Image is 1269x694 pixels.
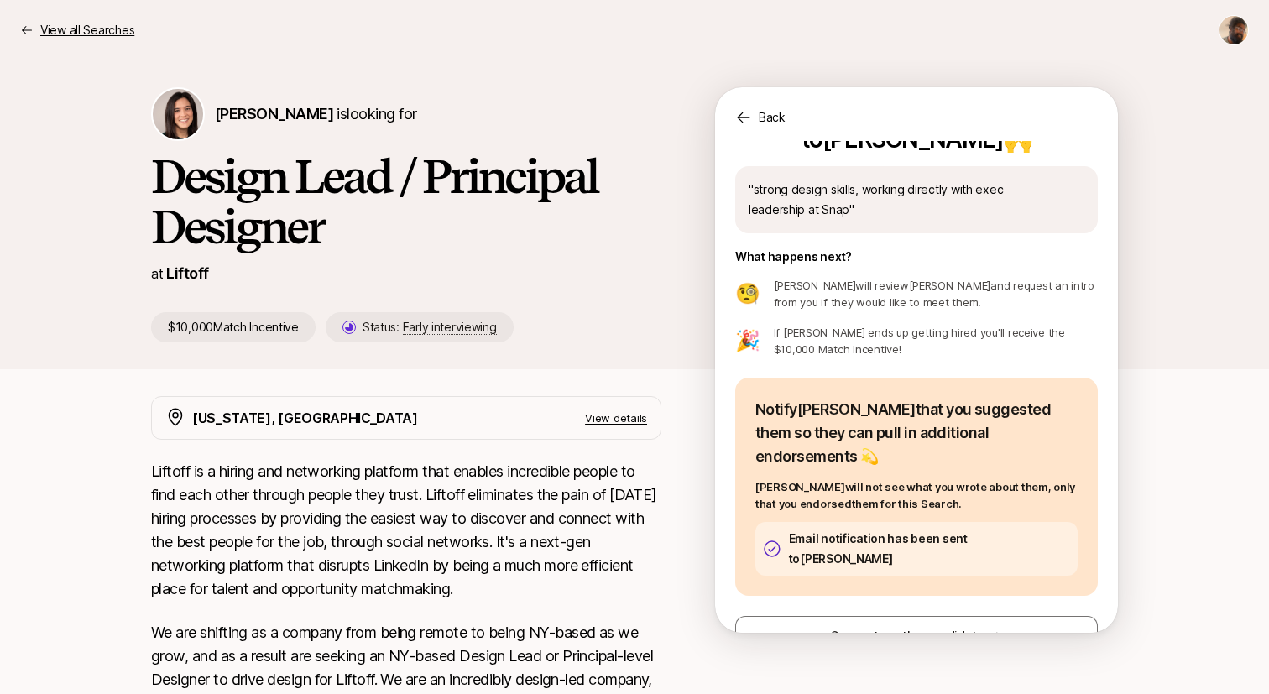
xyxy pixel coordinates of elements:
[215,105,333,123] span: [PERSON_NAME]
[735,616,1098,656] button: Suggest another candidate
[735,247,852,267] p: What happens next?
[40,20,134,40] p: View all Searches
[192,407,418,429] p: [US_STATE], [GEOGRAPHIC_DATA]
[1219,16,1248,44] img: Rishikesh Tirumala
[151,151,661,252] h1: Design Lead / Principal Designer
[153,89,203,139] img: Eleanor Morgan
[735,92,1098,153] p: Your suggestion has been sent to [PERSON_NAME] 🙌
[759,107,786,128] p: Back
[735,284,760,304] p: 🧐
[363,317,497,337] p: Status:
[585,410,647,426] p: View details
[166,264,208,282] a: Liftoff
[215,102,416,126] p: is looking for
[151,312,316,342] p: $10,000 Match Incentive
[774,324,1098,357] p: If [PERSON_NAME] ends up getting hired you'll receive the $10,000 Match Incentive!
[789,529,1071,569] p: Email notification has been sent to [PERSON_NAME]
[774,277,1098,310] p: [PERSON_NAME] will review [PERSON_NAME] and request an intro from you if they would like to meet ...
[755,398,1078,468] p: Notify [PERSON_NAME] that you suggested them so they can pull in additional endorsements 💫
[735,331,760,351] p: 🎉
[1219,15,1249,45] button: Rishikesh Tirumala
[151,460,661,601] p: Liftoff is a hiring and networking platform that enables incredible people to find each other thr...
[403,320,497,335] span: Early interviewing
[749,180,1084,220] p: " strong design skills, working directly with exec leadership at Snap "
[151,263,163,284] p: at
[755,478,1078,512] p: [PERSON_NAME] will not see what you wrote about them, only that you endorsed them for this Search.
